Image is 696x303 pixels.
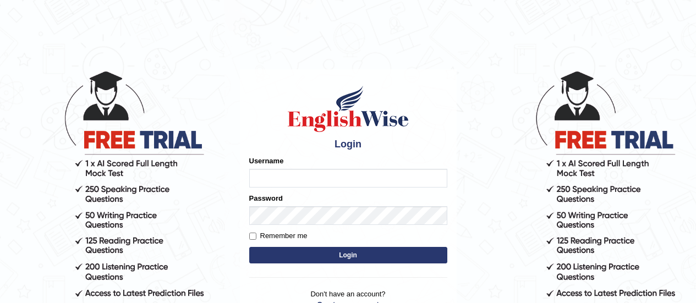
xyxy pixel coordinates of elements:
img: Logo of English Wise sign in for intelligent practice with AI [286,84,411,134]
label: Password [249,193,283,203]
label: Remember me [249,230,308,241]
h4: Login [249,139,447,150]
label: Username [249,156,284,166]
input: Remember me [249,233,256,240]
button: Login [249,247,447,263]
